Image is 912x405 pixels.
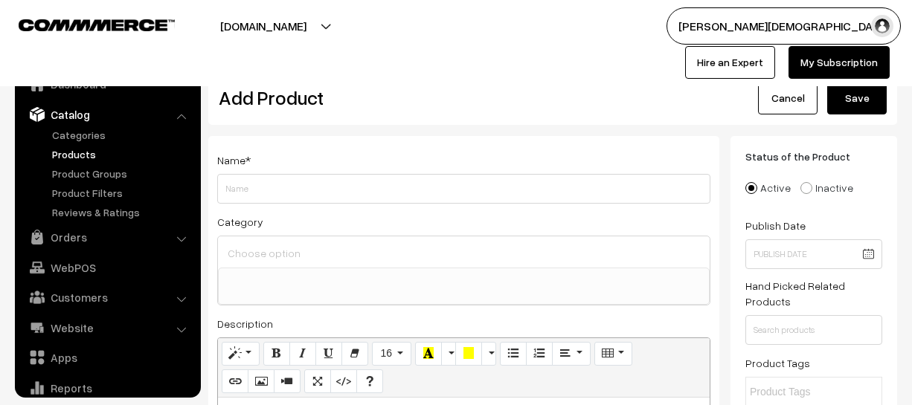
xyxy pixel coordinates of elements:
[48,185,196,201] a: Product Filters
[289,342,316,366] button: Italic (CTRL+I)
[48,166,196,181] a: Product Groups
[19,19,175,30] img: COMMMERCE
[745,355,810,371] label: Product Tags
[356,369,383,393] button: Help
[274,369,301,393] button: Video
[19,101,196,128] a: Catalog
[380,347,392,359] span: 16
[19,284,196,311] a: Customers
[441,342,456,366] button: More Color
[48,204,196,220] a: Reviews & Ratings
[758,82,818,114] a: Cancel
[455,342,482,366] button: Background Color
[222,342,260,366] button: Style
[19,254,196,281] a: WebPOS
[745,150,868,163] span: Status of the Product
[217,174,710,204] input: Name
[19,15,149,33] a: COMMMERCE
[827,82,887,114] button: Save
[263,342,290,366] button: Bold (CTRL+B)
[481,342,496,366] button: More Color
[745,278,882,309] label: Hand Picked Related Products
[224,242,704,264] input: Choose option
[500,342,527,366] button: Unordered list (CTRL+SHIFT+NUM7)
[19,375,196,401] a: Reports
[217,214,263,230] label: Category
[19,344,196,371] a: Apps
[168,7,359,45] button: [DOMAIN_NAME]
[217,316,273,331] label: Description
[341,342,368,366] button: Remove Font Style (CTRL+\)
[372,342,411,366] button: Font Size
[745,180,791,195] label: Active
[415,342,442,366] button: Recent Color
[19,224,196,250] a: Orders
[222,369,248,393] button: Link (CTRL+K)
[745,218,806,233] label: Publish Date
[526,342,553,366] button: Ordered list (CTRL+SHIFT+NUM8)
[667,7,901,45] button: [PERSON_NAME][DEMOGRAPHIC_DATA]
[219,86,714,109] h2: Add Product
[789,46,890,79] a: My Subscription
[48,127,196,143] a: Categories
[750,384,880,400] input: Product Tags
[800,180,853,195] label: Inactive
[248,369,274,393] button: Picture
[330,369,357,393] button: Code View
[552,342,590,366] button: Paragraph
[315,342,342,366] button: Underline (CTRL+U)
[745,239,882,269] input: Publish Date
[871,15,893,37] img: user
[217,152,251,168] label: Name
[19,314,196,341] a: Website
[745,315,882,345] input: Search products
[48,146,196,162] a: Products
[304,369,331,393] button: Full Screen
[685,46,775,79] a: Hire an Expert
[594,342,632,366] button: Table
